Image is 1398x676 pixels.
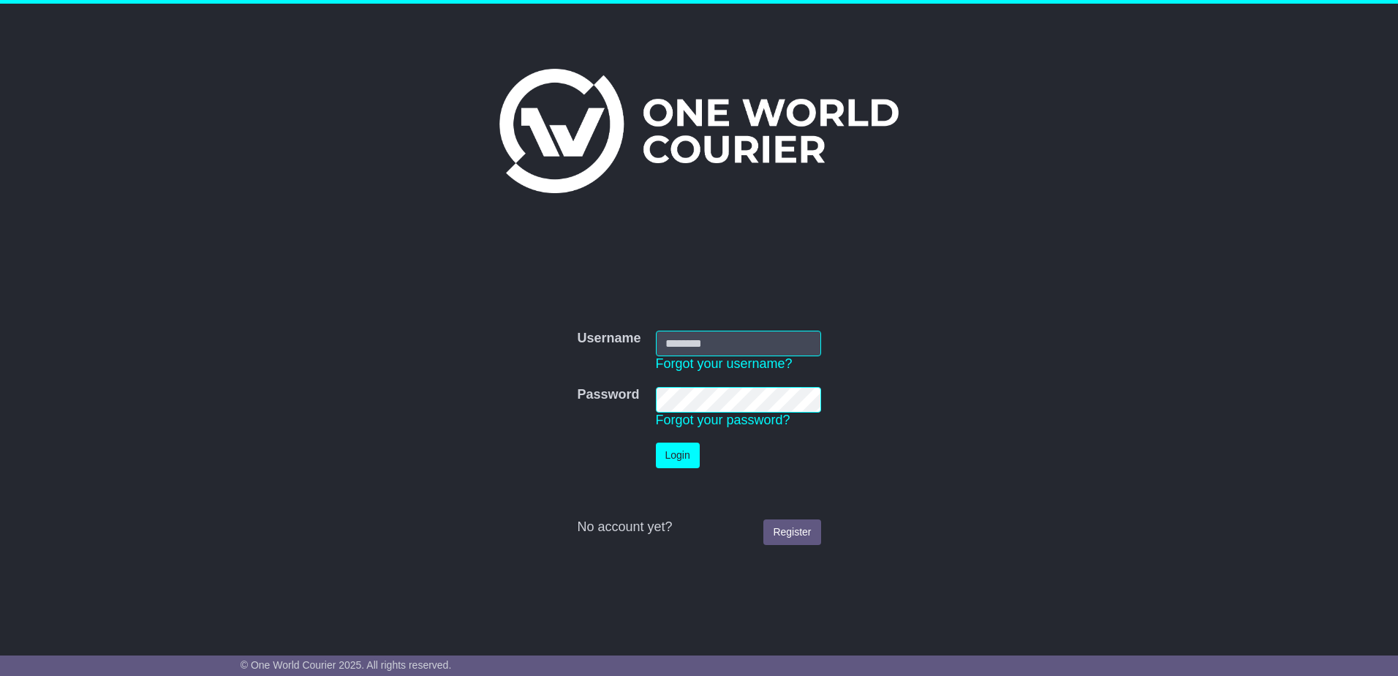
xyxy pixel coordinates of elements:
a: Forgot your username? [656,356,793,371]
img: One World [499,69,899,193]
span: © One World Courier 2025. All rights reserved. [241,659,452,671]
label: Password [577,387,639,403]
a: Forgot your password? [656,413,790,427]
label: Username [577,331,641,347]
button: Login [656,443,700,468]
a: Register [763,519,820,545]
div: No account yet? [577,519,820,536]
